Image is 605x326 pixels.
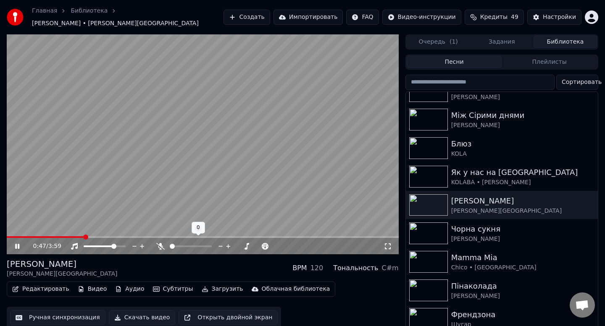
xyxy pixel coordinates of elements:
[451,223,594,235] div: Чорна сукня
[7,9,24,26] img: youka
[451,280,594,292] div: Пінаколада
[10,310,105,325] button: Ручная синхронизация
[74,283,110,295] button: Видео
[7,258,117,270] div: [PERSON_NAME]
[382,10,461,25] button: Видео-инструкции
[534,36,597,48] button: Библиотека
[407,36,470,48] button: Очередь
[292,263,307,273] div: BPM
[381,263,398,273] div: C#m
[450,38,458,46] span: ( 1 )
[451,150,594,158] div: KOLA
[451,235,594,243] div: [PERSON_NAME]
[451,167,594,178] div: Як у нас на [GEOGRAPHIC_DATA]
[451,110,594,121] div: Між Сірими днями
[33,242,46,250] span: 0:47
[32,7,57,15] a: Главная
[150,283,197,295] button: Субтитры
[32,7,224,28] nav: breadcrumb
[179,310,278,325] button: Открыть двойной экран
[451,178,594,187] div: KOLABA • [PERSON_NAME]
[407,56,502,68] button: Песни
[310,263,324,273] div: 120
[192,222,205,234] div: 0
[48,242,61,250] span: 3:59
[451,93,594,102] div: [PERSON_NAME]
[451,263,594,272] div: Chico • [GEOGRAPHIC_DATA]
[333,263,378,273] div: Тональность
[451,195,594,207] div: [PERSON_NAME]
[112,283,147,295] button: Аудио
[451,292,594,300] div: [PERSON_NAME]
[511,13,518,21] span: 49
[527,10,581,25] button: Настройки
[198,283,247,295] button: Загрузить
[9,283,73,295] button: Редактировать
[346,10,379,25] button: FAQ
[451,138,594,150] div: Блюз
[71,7,108,15] a: Библиотека
[109,310,176,325] button: Скачать видео
[224,10,270,25] button: Создать
[7,270,117,278] div: [PERSON_NAME][GEOGRAPHIC_DATA]
[465,10,524,25] button: Кредиты49
[543,13,576,21] div: Настройки
[480,13,508,21] span: Кредиты
[451,309,594,321] div: Френдзона
[262,285,330,293] div: Облачная библиотека
[570,292,595,318] a: Відкритий чат
[451,252,594,263] div: Mamma Mia
[32,19,199,28] span: [PERSON_NAME] • [PERSON_NAME][GEOGRAPHIC_DATA]
[451,207,594,215] div: [PERSON_NAME][GEOGRAPHIC_DATA]
[502,56,597,68] button: Плейлисты
[33,242,53,250] div: /
[451,121,594,130] div: [PERSON_NAME]
[274,10,343,25] button: Импортировать
[470,36,534,48] button: Задания
[562,78,602,86] span: Сортировать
